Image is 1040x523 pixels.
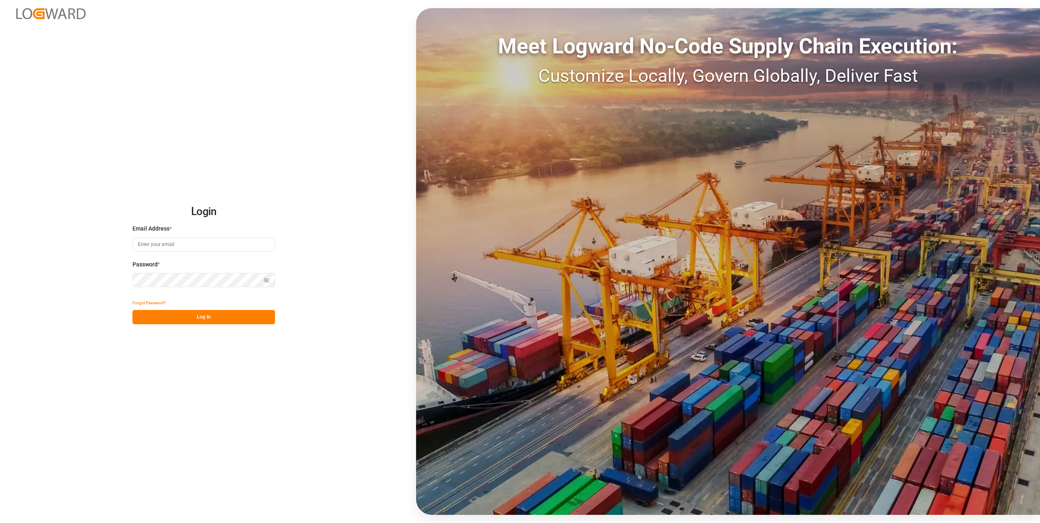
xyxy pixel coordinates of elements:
span: Password [132,260,158,269]
div: Customize Locally, Govern Globally, Deliver Fast [416,62,1040,89]
h2: Login [132,199,275,225]
button: Log In [132,310,275,324]
button: Forgot Password? [132,296,166,310]
div: Meet Logward No-Code Supply Chain Execution: [416,31,1040,62]
input: Enter your email [132,237,275,252]
span: Email Address [132,224,170,233]
img: Logward_new_orange.png [16,8,86,19]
